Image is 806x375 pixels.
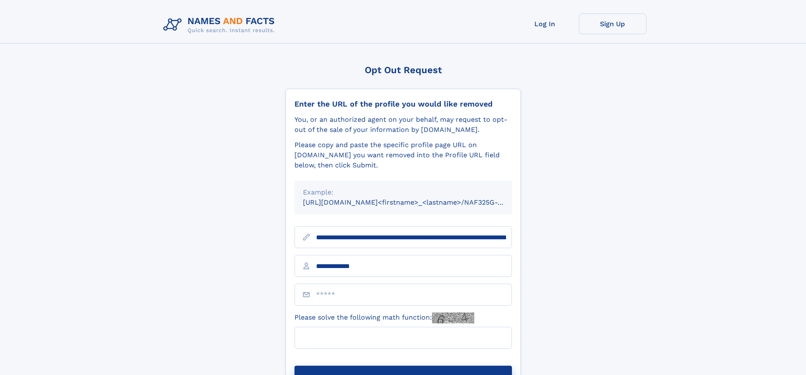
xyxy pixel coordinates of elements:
label: Please solve the following math function: [294,312,474,323]
div: You, or an authorized agent on your behalf, may request to opt-out of the sale of your informatio... [294,115,512,135]
img: Logo Names and Facts [160,14,282,36]
div: Opt Out Request [286,65,521,75]
a: Sign Up [579,14,646,34]
div: Enter the URL of the profile you would like removed [294,99,512,109]
div: Example: [303,187,503,197]
a: Log In [511,14,579,34]
div: Please copy and paste the specific profile page URL on [DOMAIN_NAME] you want removed into the Pr... [294,140,512,170]
small: [URL][DOMAIN_NAME]<firstname>_<lastname>/NAF325G-xxxxxxxx [303,198,528,206]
